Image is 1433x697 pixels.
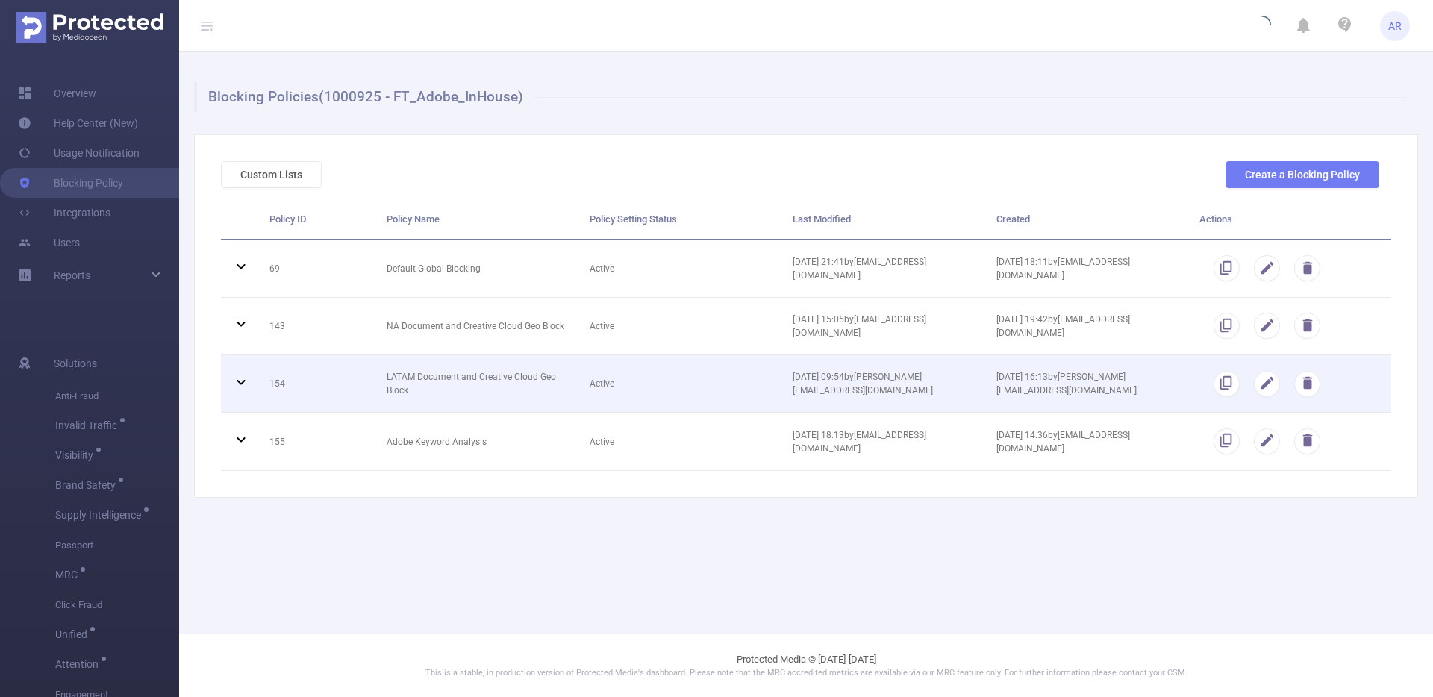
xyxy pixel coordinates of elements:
a: Integrations [18,198,110,228]
span: Last Modified [793,213,851,225]
span: [DATE] 19:42 by [EMAIL_ADDRESS][DOMAIN_NAME] [996,314,1130,338]
p: This is a stable, in production version of Protected Media's dashboard. Please note that the MRC ... [216,667,1396,680]
span: [DATE] 21:41 by [EMAIL_ADDRESS][DOMAIN_NAME] [793,257,926,281]
span: Brand Safety [55,480,121,490]
a: Reports [54,260,90,290]
span: Actions [1199,213,1232,225]
i: icon: loading [1253,16,1271,37]
td: Adobe Keyword Analysis [375,413,578,470]
td: NA Document and Creative Cloud Geo Block [375,298,578,355]
a: Blocking Policy [18,168,123,198]
a: Custom Lists [221,169,322,181]
span: [DATE] 18:11 by [EMAIL_ADDRESS][DOMAIN_NAME] [996,257,1130,281]
button: Create a Blocking Policy [1226,161,1379,188]
span: Policy Setting Status [590,213,677,225]
span: Reports [54,269,90,281]
span: Passport [55,531,179,560]
a: Overview [18,78,96,108]
span: Visibility [55,450,99,460]
span: Created [996,213,1030,225]
td: 69 [258,240,375,298]
span: Policy ID [269,213,306,225]
span: [DATE] 14:36 by [EMAIL_ADDRESS][DOMAIN_NAME] [996,430,1130,454]
span: Supply Intelligence [55,510,146,520]
a: Usage Notification [18,138,140,168]
td: Default Global Blocking [375,240,578,298]
span: Unified [55,629,93,640]
footer: Protected Media © [DATE]-[DATE] [179,634,1433,697]
img: Protected Media [16,12,163,43]
td: 143 [258,298,375,355]
span: MRC [55,569,83,580]
span: [DATE] 09:54 by [PERSON_NAME][EMAIL_ADDRESS][DOMAIN_NAME] [793,372,933,396]
span: Solutions [54,348,97,378]
h1: Blocking Policies (1000925 - FT_Adobe_InHouse) [194,82,1405,112]
span: [DATE] 16:13 by [PERSON_NAME][EMAIL_ADDRESS][DOMAIN_NAME] [996,372,1137,396]
span: Active [590,378,614,389]
span: Active [590,263,614,274]
button: Custom Lists [221,161,322,188]
span: Active [590,321,614,331]
span: Anti-Fraud [55,381,179,411]
span: [DATE] 15:05 by [EMAIL_ADDRESS][DOMAIN_NAME] [793,314,926,338]
a: Help Center (New) [18,108,138,138]
span: Click Fraud [55,590,179,620]
span: Policy Name [387,213,440,225]
span: Invalid Traffic [55,420,122,431]
span: AR [1388,11,1402,41]
span: Active [590,437,614,447]
a: Users [18,228,80,257]
span: Attention [55,659,104,669]
td: 155 [258,413,375,470]
td: 154 [258,355,375,413]
span: [DATE] 18:13 by [EMAIL_ADDRESS][DOMAIN_NAME] [793,430,926,454]
td: LATAM Document and Creative Cloud Geo Block [375,355,578,413]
